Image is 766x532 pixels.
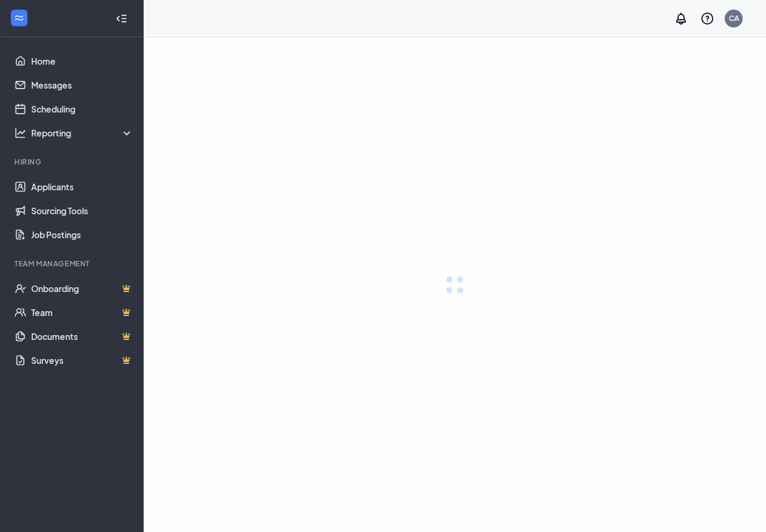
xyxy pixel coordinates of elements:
a: Scheduling [31,97,133,121]
a: Applicants [31,175,133,199]
a: DocumentsCrown [31,324,133,348]
div: Reporting [31,127,134,139]
a: Messages [31,73,133,97]
svg: Analysis [14,127,26,139]
a: TeamCrown [31,300,133,324]
a: Job Postings [31,223,133,247]
div: CA [729,13,739,23]
div: Team Management [14,259,131,269]
svg: Notifications [674,11,688,26]
svg: WorkstreamLogo [13,12,25,24]
a: OnboardingCrown [31,276,133,300]
svg: QuestionInfo [700,11,715,26]
svg: Collapse [115,13,127,25]
a: SurveysCrown [31,348,133,372]
a: Sourcing Tools [31,199,133,223]
div: Hiring [14,157,131,167]
a: Home [31,49,133,73]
